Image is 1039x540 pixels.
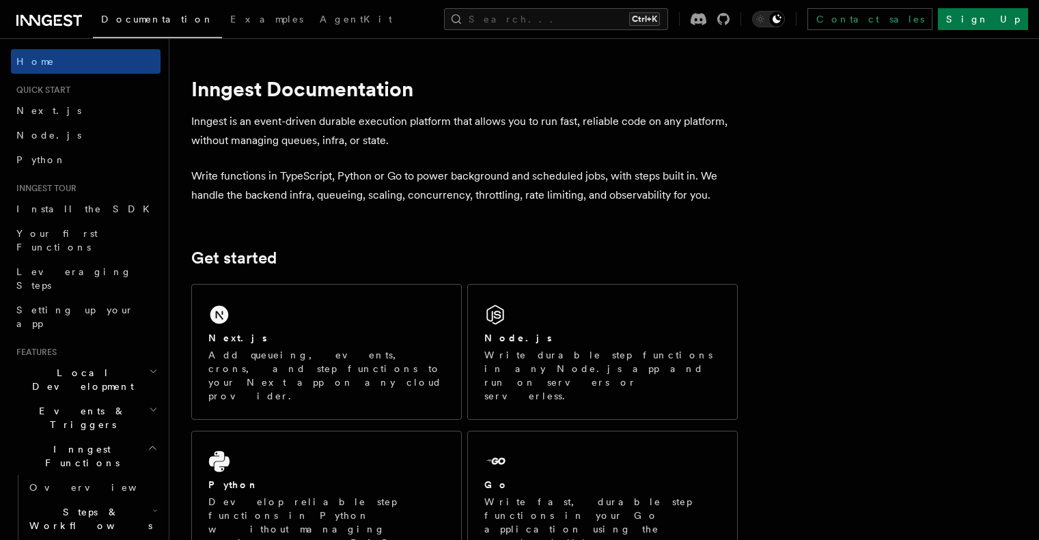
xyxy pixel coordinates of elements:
[11,123,161,147] a: Node.js
[11,98,161,123] a: Next.js
[16,154,66,165] span: Python
[16,203,158,214] span: Install the SDK
[11,259,161,298] a: Leveraging Steps
[11,49,161,74] a: Home
[11,437,161,475] button: Inngest Functions
[222,4,311,37] a: Examples
[11,347,57,358] span: Features
[191,76,738,101] h1: Inngest Documentation
[11,183,77,194] span: Inngest tour
[11,366,149,393] span: Local Development
[191,248,277,268] a: Get started
[208,348,445,403] p: Add queueing, events, crons, and step functions to your Next app on any cloud provider.
[16,266,132,291] span: Leveraging Steps
[208,478,259,492] h2: Python
[24,500,161,538] button: Steps & Workflows
[484,331,552,345] h2: Node.js
[484,478,509,492] h2: Go
[16,228,98,253] span: Your first Functions
[11,399,161,437] button: Events & Triggers
[444,8,668,30] button: Search...Ctrl+K
[24,505,152,532] span: Steps & Workflows
[11,85,70,96] span: Quick start
[11,147,161,172] a: Python
[191,112,738,150] p: Inngest is an event-driven durable execution platform that allows you to run fast, reliable code ...
[11,404,149,431] span: Events & Triggers
[11,442,148,470] span: Inngest Functions
[629,12,660,26] kbd: Ctrl+K
[16,130,81,141] span: Node.js
[16,105,81,116] span: Next.js
[484,348,721,403] p: Write durable step functions in any Node.js app and run on servers or serverless.
[101,14,214,25] span: Documentation
[11,221,161,259] a: Your first Functions
[191,284,462,420] a: Next.jsAdd queueing, events, crons, and step functions to your Next app on any cloud provider.
[11,360,161,399] button: Local Development
[320,14,392,25] span: AgentKit
[24,475,161,500] a: Overview
[752,11,785,27] button: Toggle dark mode
[807,8,932,30] a: Contact sales
[467,284,738,420] a: Node.jsWrite durable step functions in any Node.js app and run on servers or serverless.
[11,197,161,221] a: Install the SDK
[230,14,303,25] span: Examples
[11,298,161,336] a: Setting up your app
[938,8,1028,30] a: Sign Up
[93,4,222,38] a: Documentation
[16,304,134,329] span: Setting up your app
[311,4,400,37] a: AgentKit
[191,167,738,205] p: Write functions in TypeScript, Python or Go to power background and scheduled jobs, with steps bu...
[208,331,267,345] h2: Next.js
[16,55,55,68] span: Home
[29,482,170,493] span: Overview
